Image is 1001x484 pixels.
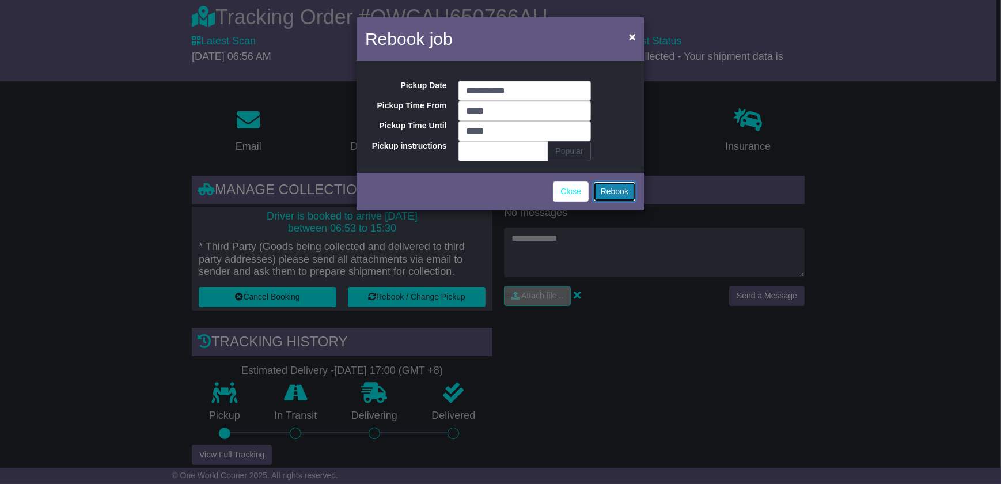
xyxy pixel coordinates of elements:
label: Pickup instructions [357,141,453,151]
h4: Rebook job [365,26,453,52]
button: Close [623,25,642,48]
label: Pickup Date [357,81,453,90]
button: Popular [548,141,590,161]
a: Close [553,181,589,202]
button: Rebook [593,181,636,202]
span: × [629,30,636,43]
label: Pickup Time From [357,101,453,111]
label: Pickup Time Until [357,121,453,131]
